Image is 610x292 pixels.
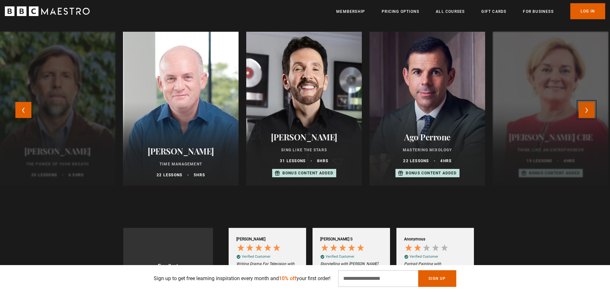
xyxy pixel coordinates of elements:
a: All Courses [436,8,465,15]
p: 4 [440,158,451,164]
h2: [PERSON_NAME] [131,146,231,156]
div: [PERSON_NAME] [236,237,265,242]
abbr: hrs [566,159,575,163]
div: 5 Stars [236,243,283,254]
p: Sing Like the Stars [254,147,354,153]
p: Time Management [131,161,231,167]
div: Verified Customer [242,254,271,259]
div: [PERSON_NAME] S [320,237,353,242]
abbr: hrs [320,159,328,163]
p: 5 [194,172,205,178]
p: Bonus content added [406,170,457,176]
p: Bonus content added [529,170,580,176]
a: [PERSON_NAME] Sing Like the Stars 31 lessons 8hrs Bonus content added [246,32,362,186]
a: For business [523,8,553,15]
svg: BBC Maestro [5,6,90,16]
div: Verified Customer [326,254,354,259]
a: Membership [336,8,365,15]
p: Sign up to get free learning inspiration every month and your first order! [154,275,330,282]
a: [PERSON_NAME] Time Management 22 lessons 5hrs [123,32,239,186]
p: Bonus content added [282,170,334,176]
p: Think Like an Entrepreneur [500,147,601,153]
p: 4 [564,158,575,164]
a: Gift Cards [481,8,506,15]
abbr: hrs [75,173,84,177]
div: Verified Customer [410,254,438,259]
p: 22 lessons [157,172,182,178]
em: Writing Drama For Television with [PERSON_NAME] [236,261,298,272]
em: Storytelling with [PERSON_NAME] [320,261,382,267]
h2: [PERSON_NAME] [7,146,108,156]
p: 20 lessons [31,172,57,178]
h2: Ago Perrone [377,132,477,142]
button: Sign Up [418,270,456,287]
p: The Power of Your Breath [7,161,108,167]
div: 5 Stars [320,243,367,254]
a: Log In [570,3,605,19]
a: [PERSON_NAME] CBE Think Like an Entrepreneur 19 lessons 4hrs Bonus content added [493,32,608,186]
em: Portrait Painting with [PERSON_NAME] [404,261,466,272]
a: Ago Perrone Mastering Mixology 22 lessons 4hrs Bonus content added [370,32,485,186]
abbr: hrs [196,173,205,177]
p: 6.5 [69,172,84,178]
p: 19 lessons [526,158,552,164]
p: 8 [317,158,328,164]
p: 31 lessons [280,158,305,164]
a: Pricing Options [382,8,419,15]
p: 22 lessons [403,158,429,164]
h2: [PERSON_NAME] CBE [500,132,601,142]
div: 2 Stars [404,243,451,254]
div: Anonymous [404,237,425,242]
div: Excellent [158,263,178,270]
span: 10% off [279,275,297,281]
h2: [PERSON_NAME] [254,132,354,142]
abbr: hrs [443,159,452,163]
p: Mastering Mixology [377,147,477,153]
nav: Primary [336,3,605,19]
